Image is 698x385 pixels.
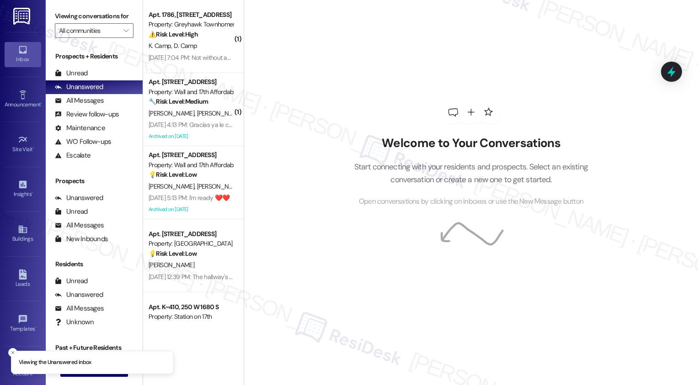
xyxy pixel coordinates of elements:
div: Apt. K~410, 250 W 1680 S [149,302,233,312]
span: [PERSON_NAME] B [197,109,247,117]
div: Escalate [55,151,91,160]
div: Property: Greyhawk Townhomes [149,20,233,29]
span: [PERSON_NAME] [197,182,242,190]
span: D. Camp [174,42,197,50]
div: Unread [55,207,88,216]
p: Viewing the Unanswered inbox [19,359,91,367]
div: Unknown [55,317,94,327]
a: Templates • [5,311,41,336]
strong: 💡 Risk Level: Low [149,249,197,258]
a: Account [5,356,41,381]
div: Property: Wall and 17th Affordable [149,160,233,170]
div: New Inbounds [55,234,108,244]
div: Unread [55,276,88,286]
div: Apt. [STREET_ADDRESS] [149,150,233,160]
img: ResiDesk Logo [13,8,32,25]
div: Archived on [DATE] [148,131,234,142]
div: Apt. 1786, [STREET_ADDRESS] [149,10,233,20]
span: [PERSON_NAME] [149,109,197,117]
div: Property: [GEOGRAPHIC_DATA] [149,239,233,248]
a: Leads [5,267,41,291]
div: Review follow-ups [55,110,119,119]
div: Archived on [DATE] [148,204,234,215]
div: Apt. [STREET_ADDRESS] [149,229,233,239]
a: Buildings [5,222,41,246]
a: Insights • [5,177,41,201]
div: [DATE] 4:13 PM: Gracias ya le comunique a [GEOGRAPHIC_DATA] que fue en otro lugar que me chocaron... [149,121,578,129]
div: All Messages [55,221,104,230]
p: Start connecting with your residents and prospects. Select an existing conversation or create a n... [340,160,602,186]
span: • [32,190,33,196]
div: [DATE] 5:13 PM: I'm ready ❤️❤️ [149,194,229,202]
div: Property: Station on 17th [149,312,233,322]
div: Apt. [STREET_ADDRESS] [149,77,233,87]
a: Site Visit • [5,132,41,157]
button: Close toast [8,348,17,357]
span: Open conversations by clicking on inboxes or use the New Message button [359,196,583,207]
div: Unread [55,69,88,78]
input: All communities [59,23,119,38]
span: [PERSON_NAME] [149,182,197,190]
strong: ⚠️ Risk Level: High [149,30,198,38]
span: • [41,100,42,106]
div: Maintenance [55,123,105,133]
span: • [35,324,37,331]
span: • [33,145,34,151]
a: Inbox [5,42,41,67]
div: Unanswered [55,82,103,92]
i:  [123,27,128,34]
strong: 💡 Risk Level: Low [149,170,197,179]
span: [PERSON_NAME] [149,261,194,269]
div: Unanswered [55,193,103,203]
div: Property: Wall and 17th Affordable [149,87,233,97]
div: Prospects + Residents [46,52,143,61]
h2: Welcome to Your Conversations [340,136,602,151]
div: Unanswered [55,290,103,300]
span: K. Camp [149,42,174,50]
div: Past + Future Residents [46,343,143,353]
div: All Messages [55,304,104,313]
div: WO Follow-ups [55,137,111,147]
div: [DATE] 7:04 PM: Not without advance notice as I will need to secure my pets and my husband is a n... [149,53,660,62]
div: All Messages [55,96,104,105]
label: Viewing conversations for [55,9,133,23]
div: Residents [46,259,143,269]
strong: 🔧 Risk Level: Medium [149,97,208,105]
div: Prospects [46,176,143,186]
